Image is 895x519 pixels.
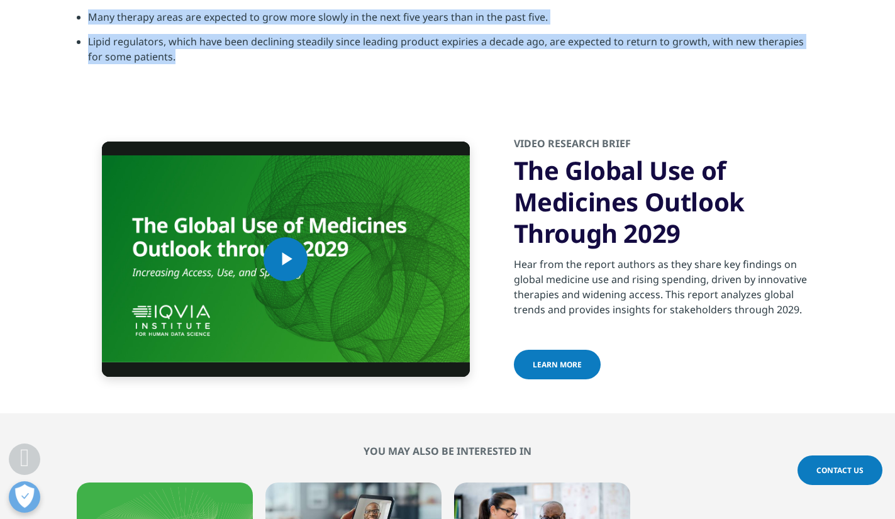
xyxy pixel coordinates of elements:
video-js: Video Player [102,142,470,377]
a: learn more [514,350,601,379]
h2: Video Research Brief [514,137,819,155]
a: Contact Us [798,455,882,485]
h3: The Global Use of Medicines Outlook Through 2029 [514,155,819,249]
button: Play Video [264,237,308,281]
span: Contact Us [816,465,864,476]
span: learn more [533,359,582,370]
h2: You may also be interested in [77,445,819,457]
p: Hear from the report authors as they share key findings on global medicine use and rising spendin... [514,257,819,325]
li: Many therapy areas are expected to grow more slowly in the next five years than in the past five. [88,9,819,34]
button: Open Preferences [9,481,40,513]
li: Lipid regulators, which have been declining steadily since leading product expiries a decade ago,... [88,34,819,74]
